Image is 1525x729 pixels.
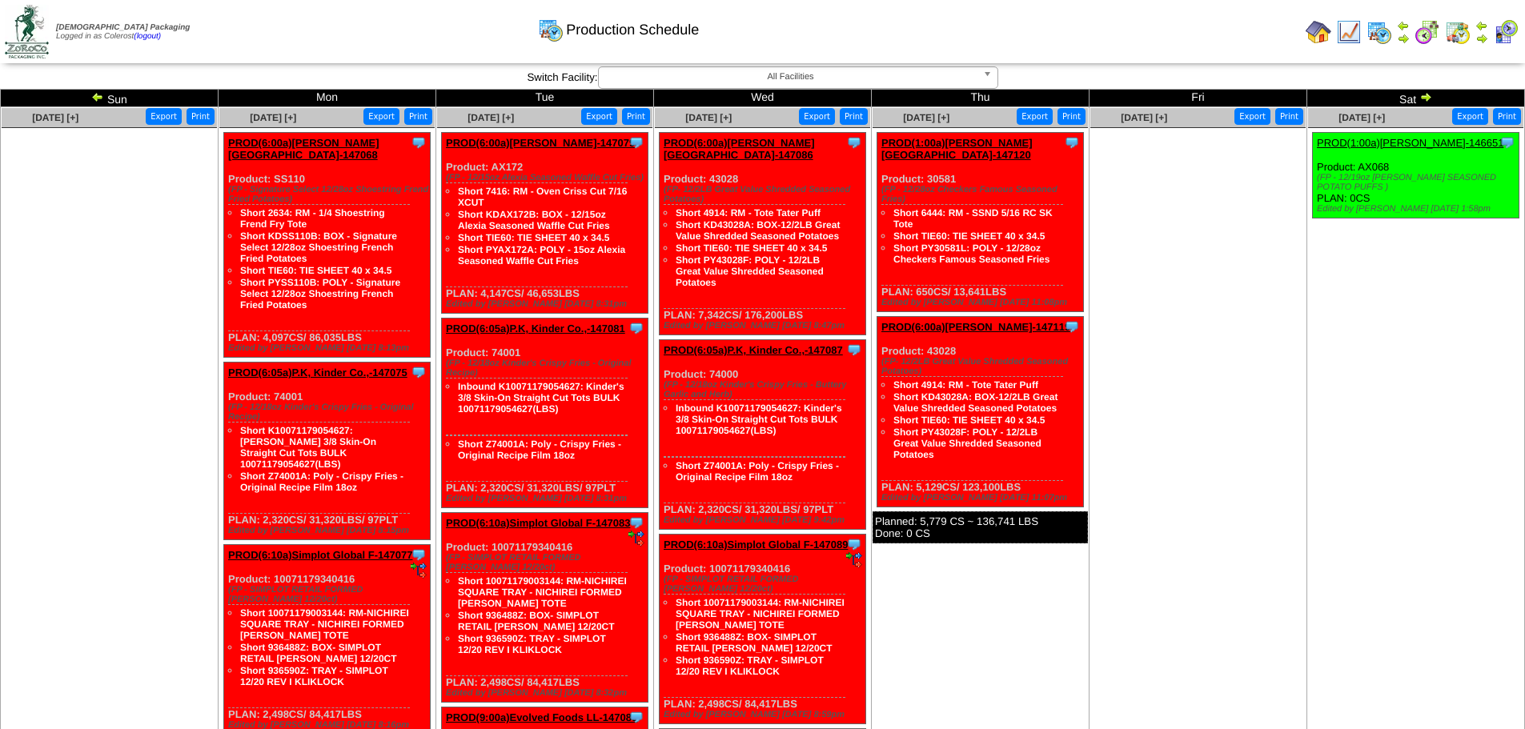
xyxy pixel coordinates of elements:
[446,173,648,182] div: (FP - 12/15oz Alexia Seasoned Waffle Cut Fries)
[881,137,1033,161] a: PROD(1:00a)[PERSON_NAME][GEOGRAPHIC_DATA]-147120
[240,642,397,664] a: Short 936488Z: BOX- SIMPLOT RETAIL [PERSON_NAME] 12/20CT
[240,265,391,276] a: Short TIE60: TIE SHEET 40 x 34.5
[224,362,431,540] div: Product: 74001 PLAN: 2,320CS / 31,320LBS / 97PLT
[1397,19,1410,32] img: arrowleft.gif
[664,710,865,719] div: Edited by [PERSON_NAME] [DATE] 8:59pm
[628,320,644,336] img: Tooltip
[458,381,624,415] a: Inbound K10071179054627: Kinder's 3/8 Skin-On Straight Cut Tots BULK 10071179054627(LBS)
[660,535,866,724] div: Product: 10071179340416 PLAN: 2,498CS / 84,417LBS
[881,298,1083,307] div: Edited by [PERSON_NAME] [DATE] 11:08pm
[1452,108,1488,125] button: Export
[1419,90,1432,103] img: arrowright.gif
[1415,19,1440,45] img: calendarblend.gif
[1499,134,1515,150] img: Tooltip
[1313,133,1519,218] div: Product: AX068 PLAN: 0CS
[893,230,1045,242] a: Short TIE60: TIE SHEET 40 x 34.5
[1090,90,1307,107] td: Fri
[676,219,840,242] a: Short KD43028A: BOX-12/2LB Great Value Shredded Seasoned Potatoes
[1493,108,1521,125] button: Print
[622,108,650,125] button: Print
[893,391,1057,414] a: Short KD43028A: BOX-12/2LB Great Value Shredded Seasoned Potatoes
[446,137,635,149] a: PROD(6:00a)[PERSON_NAME]-147079
[219,90,436,107] td: Mon
[1445,19,1471,45] img: calendarinout.gif
[881,357,1083,376] div: (FP- 12/2LB Great Value Shredded Seasoned Potatoes)
[56,23,190,41] span: Logged in as Colerost
[628,134,644,150] img: Tooltip
[872,90,1090,107] td: Thu
[660,133,866,335] div: Product: 43028 PLAN: 7,342CS / 176,200LBS
[581,108,617,125] button: Export
[446,688,648,698] div: Edited by [PERSON_NAME] [DATE] 8:32pm
[676,207,821,218] a: Short 4914: RM - Tote Tater Puff
[628,515,644,531] img: Tooltip
[224,133,431,358] div: Product: SS110 PLAN: 4,097CS / 86,035LBS
[799,108,835,125] button: Export
[1317,137,1503,149] a: PROD(1:00a)[PERSON_NAME]-146651
[240,230,397,264] a: Short KDSS110B: BOX - Signature Select 12/28oz Shoestring French Fried Potatoes
[32,112,78,123] a: [DATE] [+]
[1121,112,1167,123] span: [DATE] [+]
[1307,90,1525,107] td: Sat
[458,439,621,461] a: Short Z74001A: Poly - Crispy Fries - Original Recipe Film 18oz
[1064,134,1080,150] img: Tooltip
[134,32,161,41] a: (logout)
[446,494,648,503] div: Edited by [PERSON_NAME] [DATE] 8:31pm
[1,90,219,107] td: Sun
[846,552,862,568] img: ediSmall.gif
[1317,204,1519,214] div: Edited by [PERSON_NAME] [DATE] 1:58pm
[605,67,977,86] span: All Facilities
[458,244,625,266] a: Short PYAX172A: POLY - 15oz Alexia Seasoned Waffle Cut Fries
[404,108,432,125] button: Print
[228,585,430,604] div: (FP - SIMPLOT RETAIL FORMED [PERSON_NAME] 12/20ct)
[676,403,842,436] a: Inbound K10071179054627: Kinder's 3/8 Skin-On Straight Cut Tots BULK 10071179054627(LBS)
[228,367,407,379] a: PROD(6:05a)P.K, Kinder Co.,-147075
[228,185,430,204] div: (FP - Signature Select 12/28oz Shoestring Frend Fried Potatoes)
[411,364,427,380] img: Tooltip
[893,207,1053,230] a: Short 6444: RM - SSND 5/16 RC SK Tote
[903,112,949,123] span: [DATE] [+]
[1336,19,1362,45] img: line_graph.gif
[881,493,1083,503] div: Edited by [PERSON_NAME] [DATE] 11:07pm
[1366,19,1392,45] img: calendarprod.gif
[442,513,648,703] div: Product: 10071179340416 PLAN: 2,498CS / 84,417LBS
[873,511,1088,543] div: Planned: 5,779 CS ~ 136,741 LBS Done: 0 CS
[664,515,865,525] div: Edited by [PERSON_NAME] [DATE] 9:42pm
[654,90,872,107] td: Wed
[468,112,514,123] a: [DATE] [+]
[446,358,648,378] div: (FP - 12/18oz Kinder's Crispy Fries - Original Recipe)
[676,254,824,288] a: Short PY43028F: POLY - 12/2LB Great Value Shredded Seasoned Potatoes
[458,186,627,208] a: Short 7416: RM - Oven Criss Cut 7/16 XCUT
[442,133,648,314] div: Product: AX172 PLAN: 4,147CS / 46,653LBS
[676,597,845,631] a: Short 10071179003144: RM-NICHIREI SQUARE TRAY - NICHIREI FORMED [PERSON_NAME] TOTE
[881,321,1070,333] a: PROD(6:00a)[PERSON_NAME]-147119
[250,112,296,123] a: [DATE] [+]
[676,242,827,254] a: Short TIE60: TIE SHEET 40 x 34.5
[228,403,430,422] div: (FP - 12/18oz Kinder's Crispy Fries - Original Recipe)
[1234,108,1270,125] button: Export
[664,137,815,161] a: PROD(6:00a)[PERSON_NAME][GEOGRAPHIC_DATA]-147086
[1338,112,1385,123] a: [DATE] [+]
[893,427,1041,460] a: Short PY43028F: POLY - 12/2LB Great Value Shredded Seasoned Potatoes
[240,425,376,470] a: Short K10071179054627: [PERSON_NAME] 3/8 Skin-On Straight Cut Tots BULK 10071179054627(LBS)
[446,517,630,529] a: PROD(6:10a)Simplot Global F-147083
[228,549,412,561] a: PROD(6:10a)Simplot Global F-147077
[458,209,610,231] a: Short KDAX172B: BOX - 12/15oz Alexia Seasoned Waffle Cut Fries
[411,563,427,579] img: ediSmall.gif
[1317,173,1519,192] div: (FP - 12/19oz [PERSON_NAME] SEASONED POTATO PUFFS )
[458,610,615,632] a: Short 936488Z: BOX- SIMPLOT RETAIL [PERSON_NAME] 12/20CT
[146,108,182,125] button: Export
[676,631,833,654] a: Short 936488Z: BOX- SIMPLOT RETAIL [PERSON_NAME] 12/20CT
[458,633,606,655] a: Short 936590Z: TRAY - SIMPLOT 12/20 REV I KLIKLOCK
[446,322,625,334] a: PROD(6:05a)P.K, Kinder Co.,-147081
[664,344,843,356] a: PROD(6:05a)P.K, Kinder Co.,-147087
[458,232,609,243] a: Short TIE60: TIE SHEET 40 x 34.5
[411,134,427,150] img: Tooltip
[446,553,648,572] div: (FP - SIMPLOT RETAIL FORMED [PERSON_NAME] 12/20ct)
[664,321,865,330] div: Edited by [PERSON_NAME] [DATE] 8:47pm
[893,415,1045,426] a: Short TIE60: TIE SHEET 40 x 34.5
[5,5,49,58] img: zoroco-logo-small.webp
[566,22,699,38] span: Production Schedule
[446,299,648,309] div: Edited by [PERSON_NAME] [DATE] 8:31pm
